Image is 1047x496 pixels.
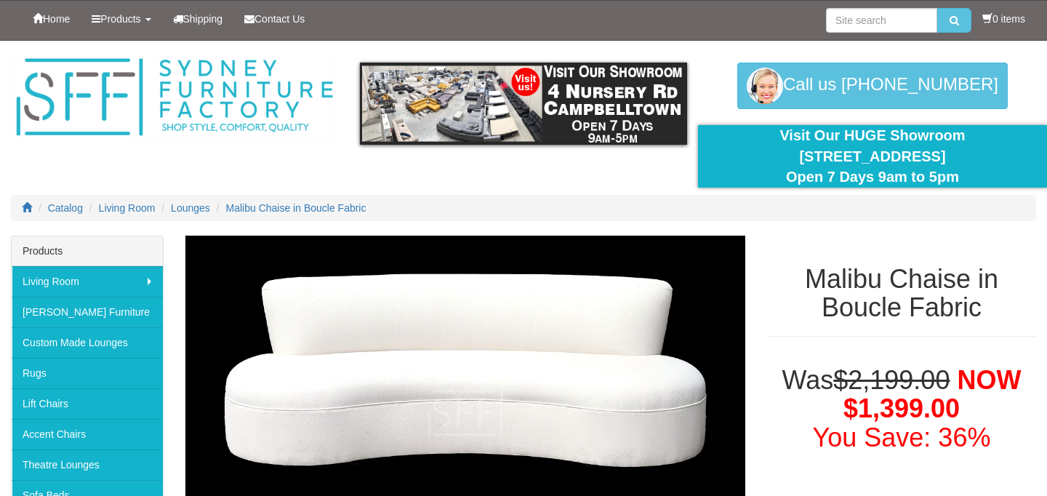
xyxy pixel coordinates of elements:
[360,63,687,145] img: showroom.gif
[183,13,223,25] span: Shipping
[254,13,305,25] span: Contact Us
[767,265,1036,322] h1: Malibu Chaise in Boucle Fabric
[171,202,210,214] a: Lounges
[12,358,163,388] a: Rugs
[12,236,163,266] div: Products
[226,202,366,214] a: Malibu Chaise in Boucle Fabric
[12,266,163,297] a: Living Room
[813,423,991,452] font: You Save: 36%
[767,366,1036,452] h1: Was
[162,1,234,37] a: Shipping
[43,13,70,25] span: Home
[81,1,161,37] a: Products
[982,12,1025,26] li: 0 items
[12,449,163,480] a: Theatre Lounges
[12,388,163,419] a: Lift Chairs
[12,327,163,358] a: Custom Made Lounges
[48,202,83,214] a: Catalog
[826,8,937,33] input: Site search
[833,365,950,395] del: $2,199.00
[99,202,156,214] a: Living Room
[22,1,81,37] a: Home
[709,125,1036,188] div: Visit Our HUGE Showroom [STREET_ADDRESS] Open 7 Days 9am to 5pm
[843,365,1021,424] span: NOW $1,399.00
[100,13,140,25] span: Products
[11,55,338,140] img: Sydney Furniture Factory
[233,1,316,37] a: Contact Us
[12,297,163,327] a: [PERSON_NAME] Furniture
[12,419,163,449] a: Accent Chairs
